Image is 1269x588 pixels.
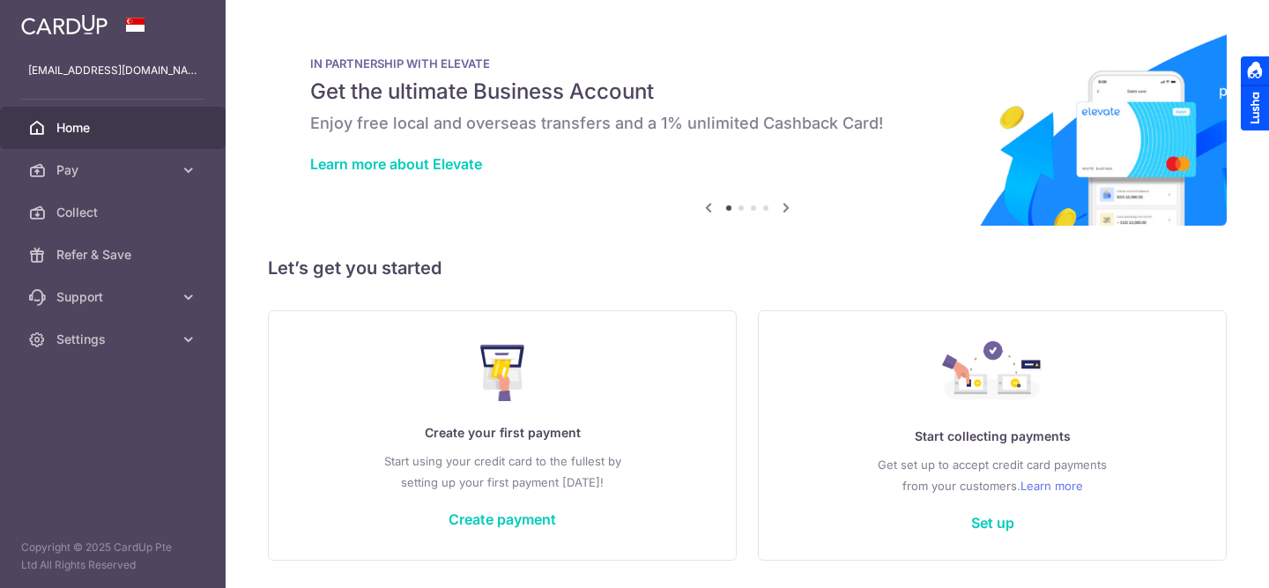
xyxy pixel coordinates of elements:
[310,113,1184,134] h6: Enjoy free local and overseas transfers and a 1% unlimited Cashback Card!
[56,204,173,221] span: Collect
[942,341,1043,405] img: Collect Payment
[794,426,1191,447] p: Start collecting payments
[304,450,701,493] p: Start using your credit card to the fullest by setting up your first payment [DATE]!
[971,514,1014,532] a: Set up
[304,422,701,443] p: Create your first payment
[56,246,173,264] span: Refer & Save
[28,62,197,79] p: [EMAIL_ADDRESS][DOMAIN_NAME]
[310,56,1184,71] p: IN PARTNERSHIP WITH ELEVATE
[268,254,1227,282] h5: Let’s get you started
[268,28,1227,226] img: Renovation banner
[56,161,173,179] span: Pay
[794,454,1191,496] p: Get set up to accept credit card payments from your customers.
[21,14,108,35] img: CardUp
[56,331,173,348] span: Settings
[310,78,1184,106] h5: Get the ultimate Business Account
[56,119,173,137] span: Home
[480,345,525,401] img: Make Payment
[449,510,556,528] a: Create payment
[1020,475,1083,496] a: Learn more
[56,288,173,306] span: Support
[310,155,482,173] a: Learn more about Elevate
